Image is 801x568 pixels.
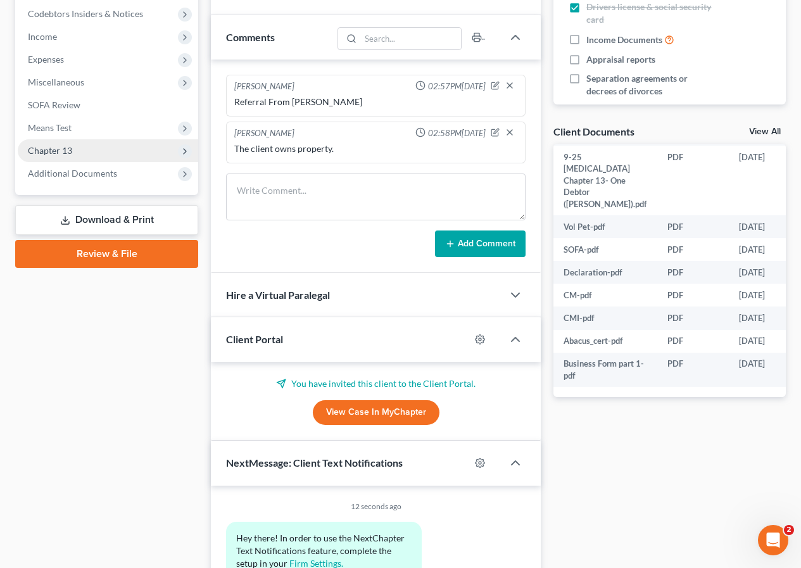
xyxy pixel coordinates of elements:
[18,94,198,117] a: SOFA Review
[28,8,143,19] span: Codebtors Insiders & Notices
[28,122,72,133] span: Means Test
[553,261,657,284] td: Declaration-pdf
[28,145,72,156] span: Chapter 13
[586,34,662,46] span: Income Documents
[234,127,294,140] div: [PERSON_NAME]
[361,28,462,49] input: Search...
[428,80,486,92] span: 02:57PM[DATE]
[749,127,781,136] a: View All
[28,54,64,65] span: Expenses
[28,99,80,110] span: SOFA Review
[226,289,330,301] span: Hire a Virtual Paralegal
[657,306,729,329] td: PDF
[28,77,84,87] span: Miscellaneous
[553,284,657,306] td: CM-pdf
[553,306,657,329] td: CMI-pdf
[553,125,634,138] div: Client Documents
[657,238,729,261] td: PDF
[226,31,275,43] span: Comments
[657,330,729,353] td: PDF
[226,333,283,345] span: Client Portal
[553,330,657,353] td: Abacus_cert-pdf
[28,168,117,179] span: Additional Documents
[657,284,729,306] td: PDF
[657,215,729,238] td: PDF
[226,501,526,512] div: 12 seconds ago
[586,1,717,26] span: Drivers license & social security card
[234,80,294,93] div: [PERSON_NAME]
[226,377,526,390] p: You have invited this client to the Client Portal.
[226,457,403,469] span: NextMessage: Client Text Notifications
[784,525,794,535] span: 2
[28,31,57,42] span: Income
[15,205,198,235] a: Download & Print
[657,261,729,284] td: PDF
[553,353,657,388] td: Business Form part 1-pdf
[553,238,657,261] td: SOFA-pdf
[586,53,655,66] span: Appraisal reports
[553,146,657,215] td: 9-25 [MEDICAL_DATA] Chapter 13- One Debtor ([PERSON_NAME]).pdf
[234,96,517,108] div: Referral From [PERSON_NAME]
[553,215,657,238] td: Vol Pet-pdf
[657,353,729,388] td: PDF
[758,525,788,555] iframe: Intercom live chat
[586,72,717,98] span: Separation agreements or decrees of divorces
[657,146,729,215] td: PDF
[15,240,198,268] a: Review & File
[313,400,439,426] a: View Case in MyChapter
[428,127,486,139] span: 02:58PM[DATE]
[234,142,517,155] div: The client owns property.
[435,230,526,257] button: Add Comment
